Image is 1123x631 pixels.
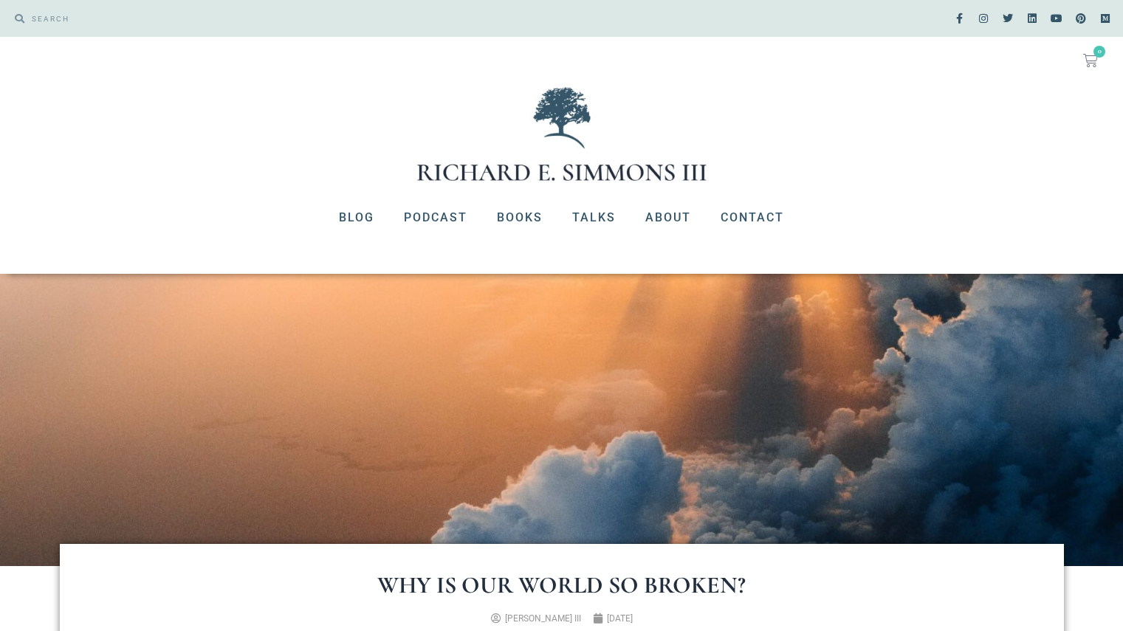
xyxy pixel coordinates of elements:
[557,199,631,237] a: Talks
[706,199,799,237] a: Contact
[24,7,554,30] input: SEARCH
[324,199,389,237] a: Blog
[607,613,633,624] time: [DATE]
[1093,46,1105,58] span: 0
[119,573,1005,597] h1: Why Is Our World So Broken?
[631,199,706,237] a: About
[593,612,633,625] a: [DATE]
[505,613,581,624] span: [PERSON_NAME] III
[389,199,482,237] a: Podcast
[1065,44,1116,77] a: 0
[482,199,557,237] a: Books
